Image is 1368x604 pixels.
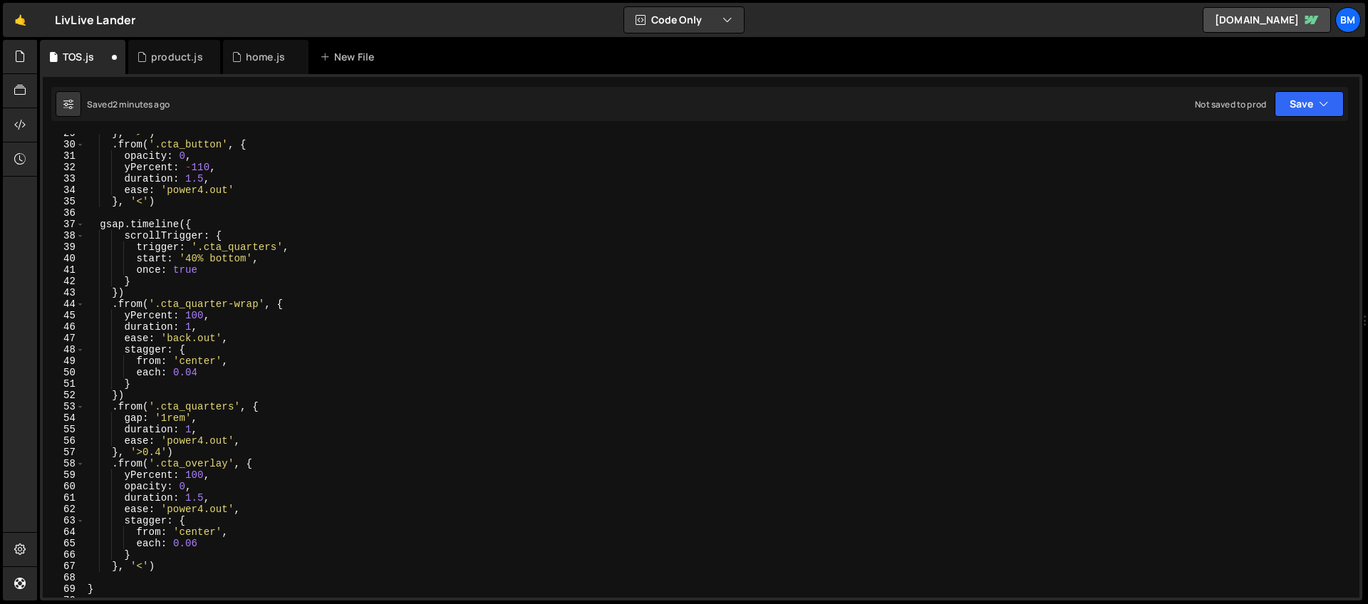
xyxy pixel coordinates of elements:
[320,50,380,64] div: New File
[43,526,85,538] div: 64
[43,173,85,184] div: 33
[43,310,85,321] div: 45
[43,276,85,287] div: 42
[246,50,285,64] div: home.js
[624,7,744,33] button: Code Only
[43,355,85,367] div: 49
[43,583,85,595] div: 69
[43,219,85,230] div: 37
[43,207,85,219] div: 36
[43,458,85,469] div: 58
[43,469,85,481] div: 59
[3,3,38,37] a: 🤙
[43,264,85,276] div: 41
[1275,91,1344,117] button: Save
[43,196,85,207] div: 35
[151,50,203,64] div: product.js
[43,561,85,572] div: 67
[1195,98,1266,110] div: Not saved to prod
[43,538,85,549] div: 65
[1203,7,1331,33] a: [DOMAIN_NAME]
[43,424,85,435] div: 55
[43,150,85,162] div: 31
[43,367,85,378] div: 50
[43,504,85,515] div: 62
[43,572,85,583] div: 68
[1335,7,1361,33] a: bm
[43,515,85,526] div: 63
[43,447,85,458] div: 57
[87,98,170,110] div: Saved
[43,321,85,333] div: 46
[43,481,85,492] div: 60
[43,287,85,298] div: 43
[43,333,85,344] div: 47
[43,253,85,264] div: 40
[43,390,85,401] div: 52
[43,412,85,424] div: 54
[113,98,170,110] div: 2 minutes ago
[43,184,85,196] div: 34
[43,401,85,412] div: 53
[43,549,85,561] div: 66
[63,50,94,64] div: TOS.js
[43,298,85,310] div: 44
[43,435,85,447] div: 56
[43,230,85,241] div: 38
[43,139,85,150] div: 30
[43,378,85,390] div: 51
[43,492,85,504] div: 61
[43,241,85,253] div: 39
[43,344,85,355] div: 48
[55,11,135,28] div: LivLive Lander
[43,162,85,173] div: 32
